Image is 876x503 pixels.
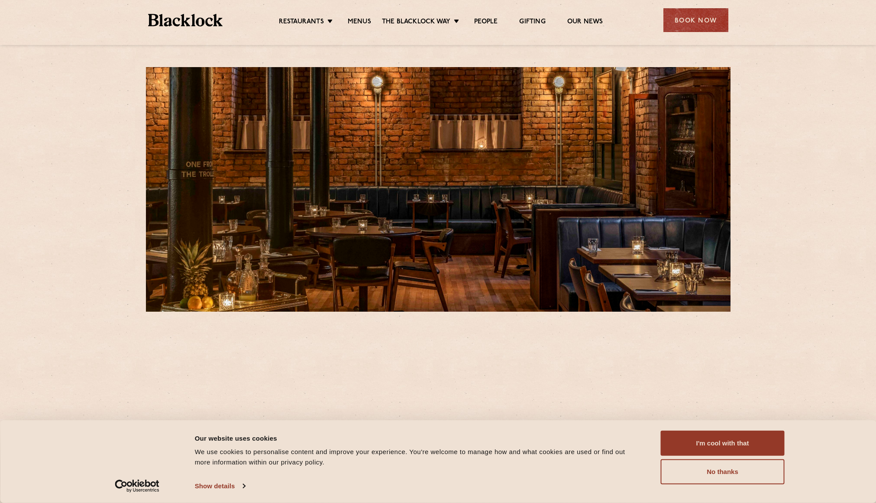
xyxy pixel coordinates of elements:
[661,459,785,484] button: No thanks
[567,18,603,27] a: Our News
[519,18,545,27] a: Gifting
[663,8,728,32] div: Book Now
[99,480,175,493] a: Usercentrics Cookiebot - opens in a new window
[348,18,371,27] a: Menus
[474,18,498,27] a: People
[195,447,641,468] div: We use cookies to personalise content and improve your experience. You're welcome to manage how a...
[382,18,450,27] a: The Blacklock Way
[661,431,785,456] button: I'm cool with that
[148,14,223,26] img: BL_Textured_Logo-footer-cropped.svg
[195,433,641,443] div: Our website uses cookies
[279,18,324,27] a: Restaurants
[195,480,245,493] a: Show details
